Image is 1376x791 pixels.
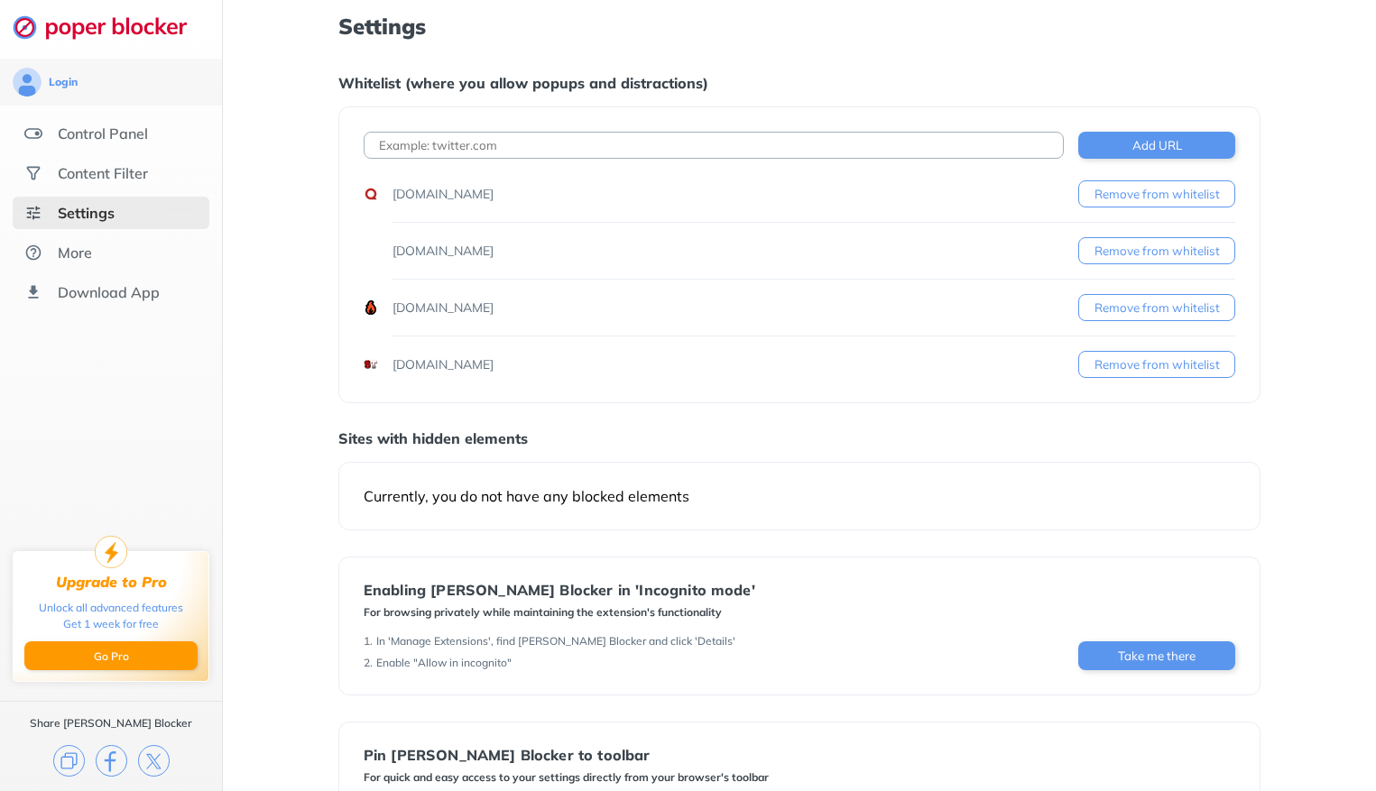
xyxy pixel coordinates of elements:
[392,299,494,317] div: [DOMAIN_NAME]
[376,634,735,648] div: In 'Manage Extensions', find [PERSON_NAME] Blocker and click 'Details'
[364,634,373,648] div: 1 .
[364,244,378,258] img: favicons
[364,770,769,785] div: For quick and easy access to your settings directly from your browser's toolbar
[13,68,42,97] img: avatar.svg
[1078,237,1235,264] button: Remove from whitelist
[53,745,85,777] img: copy.svg
[13,14,207,40] img: logo-webpage.svg
[364,605,755,620] div: For browsing privately while maintaining the extension's functionality
[24,283,42,301] img: download-app.svg
[24,244,42,262] img: about.svg
[30,716,192,731] div: Share [PERSON_NAME] Blocker
[58,244,92,262] div: More
[58,124,148,143] div: Control Panel
[364,656,373,670] div: 2 .
[338,429,1261,447] div: Sites with hidden elements
[96,745,127,777] img: facebook.svg
[24,641,198,670] button: Go Pro
[58,204,115,222] div: Settings
[49,75,78,89] div: Login
[1078,180,1235,207] button: Remove from whitelist
[364,487,1235,505] div: Currently, you do not have any blocked elements
[1078,641,1235,670] button: Take me there
[95,536,127,568] img: upgrade-to-pro.svg
[1078,132,1235,159] button: Add URL
[392,355,494,373] div: [DOMAIN_NAME]
[364,187,378,201] img: favicons
[364,582,755,598] div: Enabling [PERSON_NAME] Blocker in 'Incognito mode'
[39,600,183,616] div: Unlock all advanced features
[58,283,160,301] div: Download App
[364,357,378,372] img: favicons
[1078,351,1235,378] button: Remove from whitelist
[58,164,148,182] div: Content Filter
[24,204,42,222] img: settings-selected.svg
[24,124,42,143] img: features.svg
[338,14,1261,38] h1: Settings
[63,616,159,632] div: Get 1 week for free
[376,656,512,670] div: Enable "Allow in incognito"
[24,164,42,182] img: social.svg
[364,132,1064,159] input: Example: twitter.com
[364,747,769,763] div: Pin [PERSON_NAME] Blocker to toolbar
[56,574,167,591] div: Upgrade to Pro
[1078,294,1235,321] button: Remove from whitelist
[138,745,170,777] img: x.svg
[392,185,494,203] div: [DOMAIN_NAME]
[392,242,494,260] div: [DOMAIN_NAME]
[364,300,378,315] img: favicons
[338,74,1261,92] div: Whitelist (where you allow popups and distractions)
